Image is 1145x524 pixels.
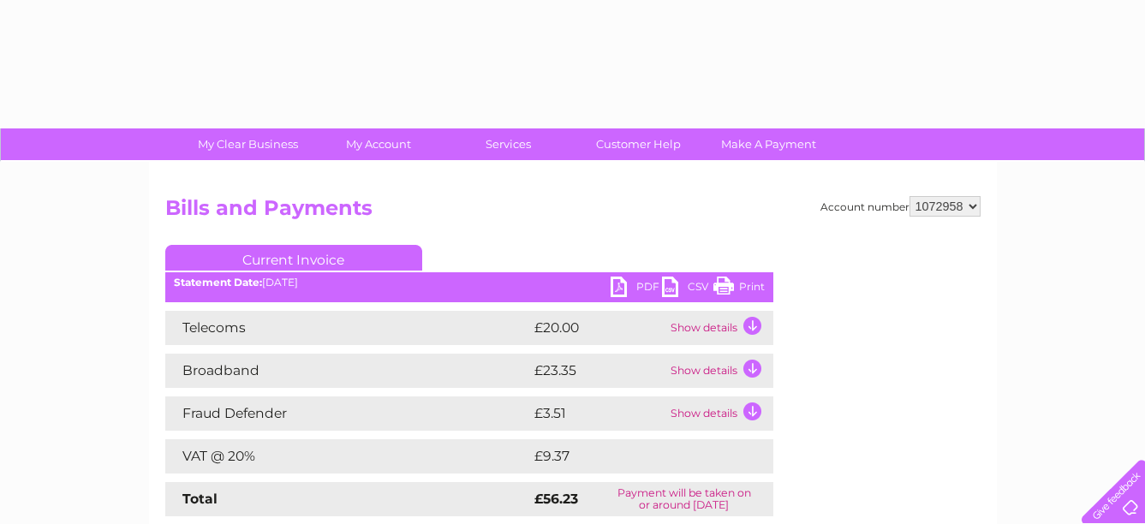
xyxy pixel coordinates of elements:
div: Account number [820,196,981,217]
td: £3.51 [530,396,666,431]
td: Payment will be taken on or around [DATE] [595,482,773,516]
a: CSV [662,277,713,301]
td: Telecoms [165,311,530,345]
strong: £56.23 [534,491,578,507]
a: Customer Help [568,128,709,160]
a: PDF [611,277,662,301]
td: VAT @ 20% [165,439,530,473]
td: Show details [666,354,773,388]
a: Services [438,128,579,160]
td: Show details [666,396,773,431]
td: £23.35 [530,354,666,388]
b: Statement Date: [174,276,262,289]
td: Show details [666,311,773,345]
a: Make A Payment [698,128,839,160]
h2: Bills and Payments [165,196,981,229]
td: Broadband [165,354,530,388]
div: [DATE] [165,277,773,289]
a: Print [713,277,765,301]
a: Current Invoice [165,245,422,271]
a: My Clear Business [177,128,319,160]
td: Fraud Defender [165,396,530,431]
td: £20.00 [530,311,666,345]
a: My Account [307,128,449,160]
td: £9.37 [530,439,733,473]
strong: Total [182,491,218,507]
